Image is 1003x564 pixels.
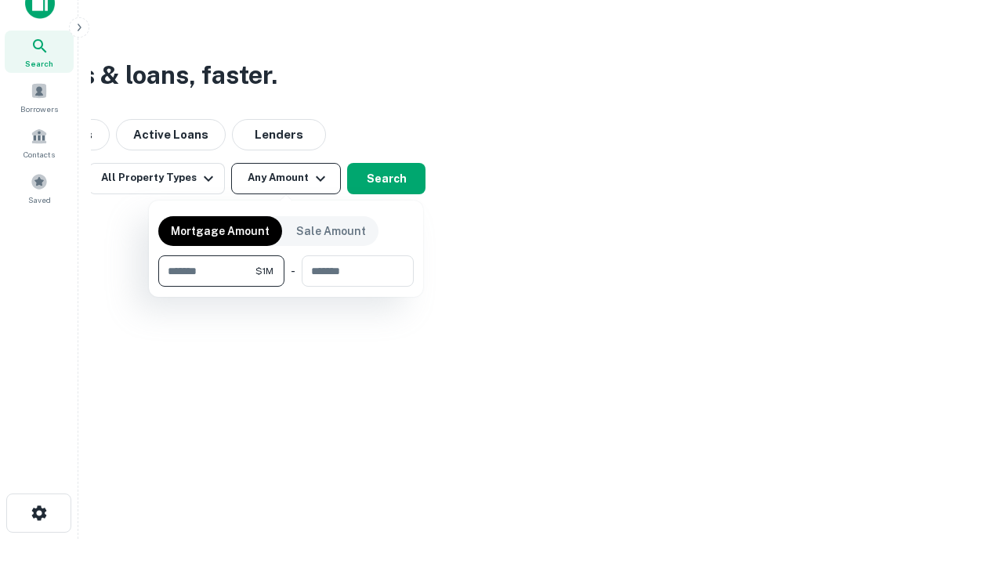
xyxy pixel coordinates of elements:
[925,439,1003,514] iframe: Chat Widget
[171,222,270,240] p: Mortgage Amount
[255,264,273,278] span: $1M
[291,255,295,287] div: -
[296,222,366,240] p: Sale Amount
